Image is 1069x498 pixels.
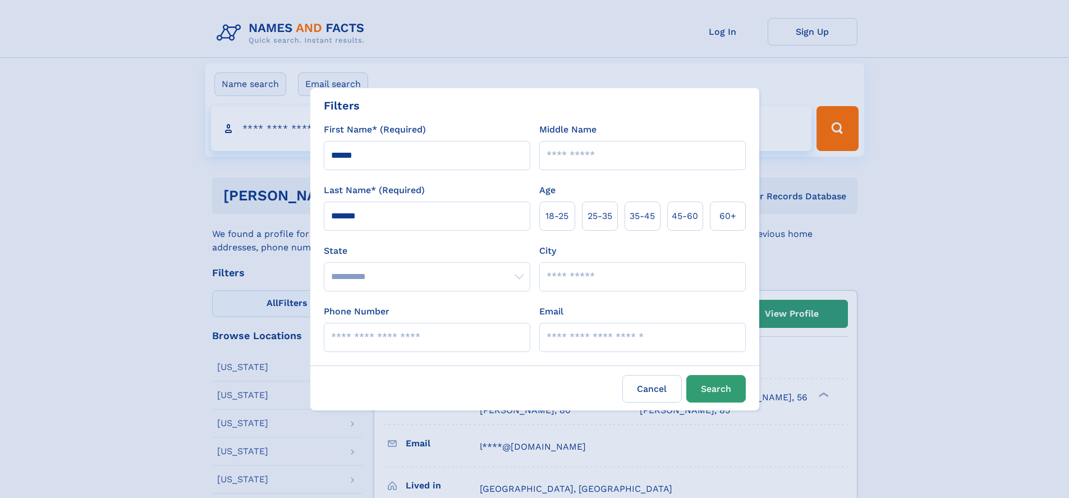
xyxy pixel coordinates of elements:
label: City [539,244,556,258]
span: 25‑35 [588,209,612,223]
label: Email [539,305,563,318]
span: 35‑45 [630,209,655,223]
div: Filters [324,97,360,114]
button: Search [686,375,746,403]
label: First Name* (Required) [324,123,426,136]
label: Phone Number [324,305,389,318]
label: Middle Name [539,123,597,136]
label: Age [539,184,556,197]
label: Last Name* (Required) [324,184,425,197]
span: 60+ [719,209,736,223]
span: 18‑25 [545,209,568,223]
label: State [324,244,530,258]
label: Cancel [622,375,682,403]
span: 45‑60 [672,209,698,223]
